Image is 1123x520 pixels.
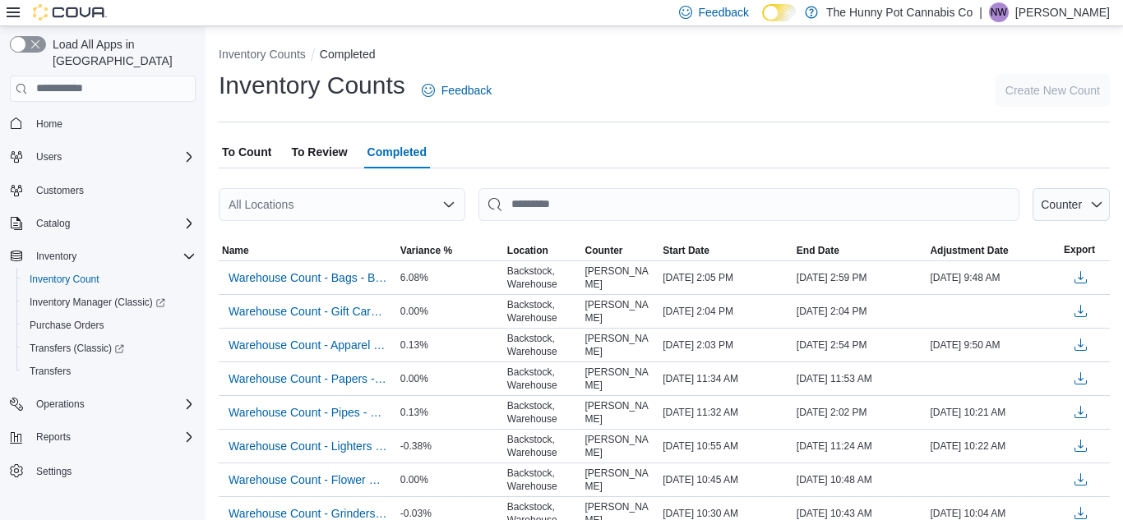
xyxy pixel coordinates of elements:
[36,150,62,163] span: Users
[504,329,582,361] div: Backstock, Warehouse
[1064,243,1095,256] span: Export
[1041,198,1082,211] span: Counter
[507,244,548,257] span: Location
[927,335,1061,355] div: [DATE] 9:50 AM
[659,403,793,422] div: [DATE] 11:32 AM
[397,369,504,389] div: 0.00%
[762,21,763,22] span: Dark Mode
[397,301,504,321] div: 0.00%
[30,147,196,167] span: Users
[222,136,271,168] span: To Count
[996,74,1110,107] button: Create New Count
[36,217,70,230] span: Catalog
[585,244,623,257] span: Counter
[663,244,709,257] span: Start Date
[826,2,973,22] p: The Hunny Pot Cannabis Co
[397,470,504,490] div: 0.00%
[659,301,793,321] div: [DATE] 2:04 PM
[415,74,498,107] a: Feedback
[793,403,927,422] div: [DATE] 2:02 PM
[36,117,62,131] span: Home
[927,403,1061,422] div: [DATE] 10:21 AM
[33,4,107,21] img: Cova
[219,48,306,61] button: Inventory Counts
[222,434,394,458] button: Warehouse Count - Lighters - Backstock
[793,369,927,389] div: [DATE] 11:53 AM
[320,48,376,61] button: Completed
[504,463,582,496] div: Backstock, Warehouse
[1033,188,1110,221] button: Counter
[793,335,927,355] div: [DATE] 2:54 PM
[585,298,657,324] span: [PERSON_NAME]
[793,470,927,490] div: [DATE] 10:48 AM
[16,337,202,360] a: Transfers (Classic)
[23,315,111,335] a: Purchase Orders
[222,467,394,492] button: Warehouse Count - Flower Vapes - Backstock
[504,396,582,429] div: Backstock, Warehouse
[3,393,202,416] button: Operations
[30,114,69,134] a: Home
[397,403,504,422] div: 0.13%
[23,292,196,312] span: Inventory Manager (Classic)
[3,212,202,235] button: Catalog
[3,245,202,268] button: Inventory
[659,436,793,456] div: [DATE] 10:55 AM
[229,269,387,286] span: Warehouse Count - Bags - Backstock
[582,241,660,260] button: Counter
[23,338,196,358] span: Transfers (Classic)
[397,241,504,260] button: Variance %
[23,269,196,289] span: Inventory Count
[229,370,387,387] span: Warehouse Count - Papers - Backstock
[397,268,504,288] div: 6.08%
[222,400,394,425] button: Warehouse Count - Pipes - Backstock
[30,147,68,167] button: Users
[585,366,657,392] span: [PERSON_NAME]
[504,295,582,328] div: Backstock, Warehouse
[504,430,582,462] div: Backstock, Warehouse
[46,36,196,69] span: Load All Apps in [GEOGRAPHIC_DATA]
[659,470,793,490] div: [DATE] 10:45 AM
[1005,82,1100,99] span: Create New Count
[30,427,196,447] span: Reports
[3,458,202,482] button: Settings
[3,112,202,136] button: Home
[793,268,927,288] div: [DATE] 2:59 PM
[30,246,196,266] span: Inventory
[219,241,397,260] button: Name
[989,2,1009,22] div: Nyanna Walker
[30,181,90,200] a: Customers
[441,82,492,99] span: Feedback
[793,241,927,260] button: End Date
[229,472,387,488] span: Warehouse Count - Flower Vapes - Backstock
[30,342,124,355] span: Transfers (Classic)
[36,184,84,197] span: Customers
[16,268,202,291] button: Inventory Count
[36,250,76,263] span: Inventory
[291,136,347,168] span: To Review
[504,241,582,260] button: Location
[219,46,1110,66] nav: An example of EuiBreadcrumbs
[991,2,1007,22] span: NW
[30,113,196,134] span: Home
[30,394,196,414] span: Operations
[585,332,657,358] span: [PERSON_NAME]
[222,265,394,290] button: Warehouse Count - Bags - Backstock
[229,438,387,454] span: Warehouse Count - Lighters - Backstock
[793,301,927,321] div: [DATE] 2:04 PM
[585,399,657,426] span: [PERSON_NAME]
[16,360,202,383] button: Transfers
[23,338,131,358] a: Transfers (Classic)
[36,465,72,478] span: Settings
[930,244,1008,257] span: Adjustment Date
[585,265,657,291] span: [PERSON_NAME]
[400,244,452,257] span: Variance %
[659,268,793,288] div: [DATE] 2:05 PM
[762,4,797,21] input: Dark Mode
[927,241,1061,260] button: Adjustment Date
[504,261,582,294] div: Backstock, Warehouse
[3,145,202,168] button: Users
[927,436,1061,456] div: [DATE] 10:22 AM
[229,303,387,320] span: Warehouse Count - Gift Cards - Backstock
[30,214,76,233] button: Catalog
[478,188,1019,221] input: This is a search bar. After typing your query, hit enter to filter the results lower in the page.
